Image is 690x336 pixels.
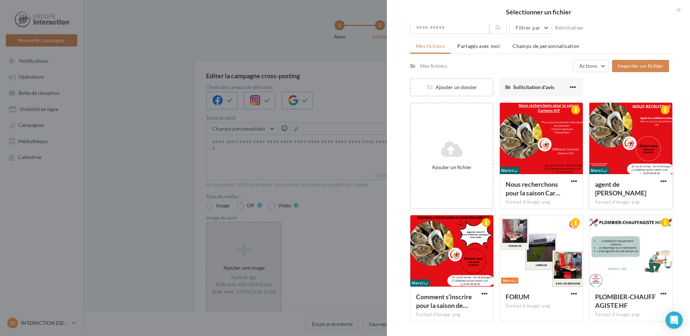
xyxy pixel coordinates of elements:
[506,199,577,205] div: Format d'image: png
[411,84,493,91] div: Ajouter un dossier
[595,293,656,309] span: PLOMBIER-CHAUFFAGISTE HF
[513,84,554,90] span: Sollicitation d'avis
[398,9,678,15] h2: Sélectionner un fichier
[618,63,663,69] span: Importer un fichier
[510,22,552,34] button: Filtrer par
[416,293,472,309] span: Comment s’inscrire pour la saison des huitres (1)
[573,60,609,72] button: Actions
[506,303,577,309] div: Format d'image: png
[420,62,447,70] div: Mes fichiers
[512,43,579,49] span: Champs de personnalisation
[414,164,490,171] div: Ajouter un fichier
[552,23,587,32] button: Réinitialiser
[416,43,445,49] span: Mes fichiers
[665,311,683,329] div: Open Intercom Messenger
[595,180,646,197] span: agent de condi huitres
[595,311,667,318] div: Format d'image: png
[612,60,669,72] button: Importer un fichier
[416,311,488,318] div: Format d'image: png
[595,199,667,205] div: Format d'image: png
[457,43,500,49] span: Partagés avec moi
[579,63,597,69] span: Actions
[506,180,560,197] span: Nous recherchons pour la saison Caristes HF
[506,293,529,301] span: FORUM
